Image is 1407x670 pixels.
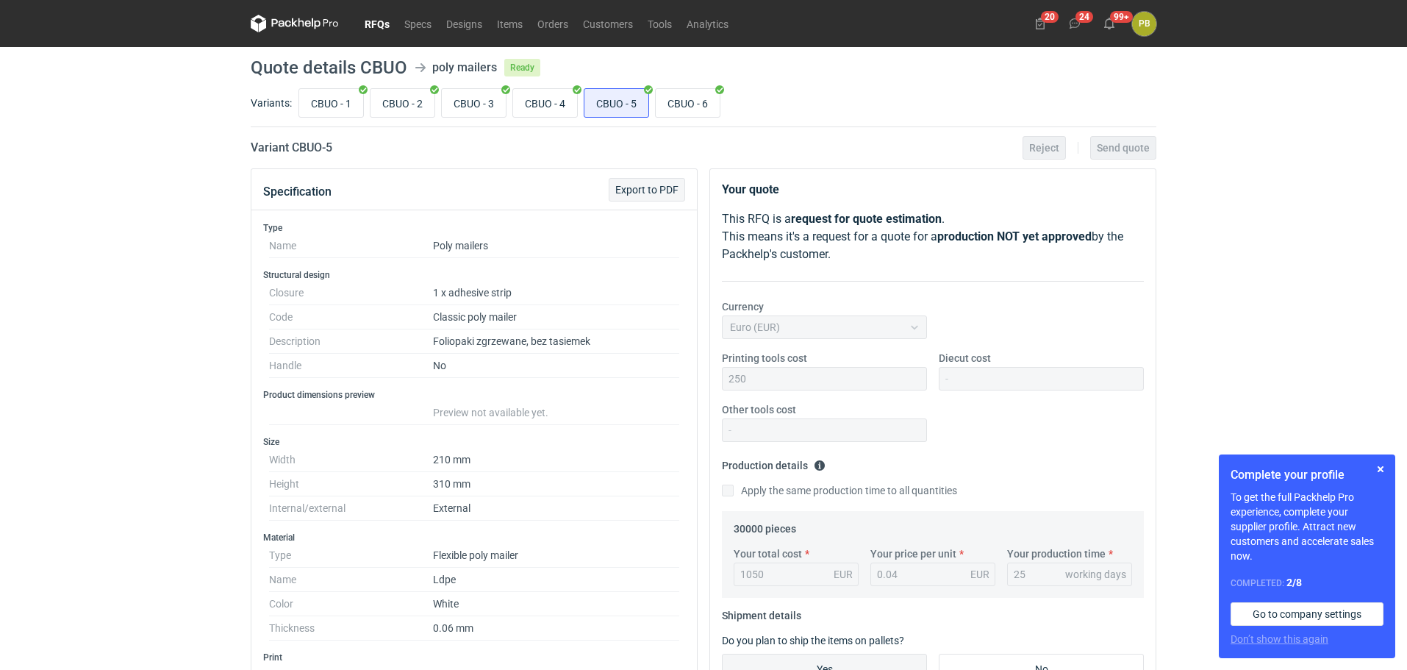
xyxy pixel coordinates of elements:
[441,88,506,118] label: CBUO - 3
[1372,460,1389,478] button: Skip for now
[269,448,433,472] dt: Width
[269,616,433,641] dt: Thickness
[263,436,685,448] h3: Size
[615,185,679,195] span: Export to PDF
[490,15,530,32] a: Items
[1028,12,1052,35] button: 20
[433,496,679,521] dd: External
[512,88,578,118] label: CBUO - 4
[1063,12,1086,35] button: 24
[269,281,433,305] dt: Closure
[269,234,433,258] dt: Name
[263,269,685,281] h3: Structural design
[1286,577,1302,588] strong: 2 / 8
[1231,490,1383,563] p: To get the full Packhelp Pro experience, complete your supplier profile. Attract new customers an...
[722,454,826,471] legend: Production details
[433,616,679,641] dd: 0.06 mm
[1007,546,1106,561] label: Your production time
[722,210,1144,263] p: This RFQ is a . This means it's a request for a quote for a by the Packhelp's customer.
[269,496,433,521] dt: Internal/external
[970,567,989,582] div: EUR
[269,592,433,616] dt: Color
[433,472,679,496] dd: 310 mm
[576,15,640,32] a: Customers
[722,483,957,498] label: Apply the same production time to all quantities
[584,88,649,118] label: CBUO - 5
[870,546,956,561] label: Your price per unit
[1231,602,1383,626] a: Go to company settings
[640,15,679,32] a: Tools
[433,544,679,568] dd: Flexible poly mailer
[263,389,685,401] h3: Product dimensions preview
[433,281,679,305] dd: 1 x adhesive strip
[433,354,679,378] dd: No
[1097,143,1150,153] span: Send quote
[655,88,720,118] label: CBUO - 6
[791,212,942,226] strong: request for quote estimation
[269,472,433,496] dt: Height
[269,568,433,592] dt: Name
[433,329,679,354] dd: Foliopaki zgrzewane, bez tasiemek
[937,229,1092,243] strong: production NOT yet approved
[834,567,853,582] div: EUR
[370,88,435,118] label: CBUO - 2
[722,182,779,196] strong: Your quote
[734,546,802,561] label: Your total cost
[269,305,433,329] dt: Code
[433,305,679,329] dd: Classic poly mailer
[433,592,679,616] dd: White
[722,635,904,646] label: Do you plan to ship the items on pallets?
[734,517,796,535] legend: 30000 pieces
[298,88,364,118] label: CBUO - 1
[269,329,433,354] dt: Description
[1029,143,1059,153] span: Reject
[433,448,679,472] dd: 210 mm
[251,139,332,157] h2: Variant CBUO - 5
[722,402,796,417] label: Other tools cost
[722,299,764,314] label: Currency
[504,59,540,76] span: Ready
[433,568,679,592] dd: Ldpe
[1231,466,1383,484] h1: Complete your profile
[251,96,292,110] label: Variants:
[357,15,397,32] a: RFQs
[397,15,439,32] a: Specs
[939,351,991,366] label: Diecut cost
[439,15,490,32] a: Designs
[433,234,679,258] dd: Poly mailers
[1023,136,1066,160] button: Reject
[263,652,685,663] h3: Print
[433,407,548,418] span: Preview not available yet.
[530,15,576,32] a: Orders
[263,222,685,234] h3: Type
[1132,12,1156,36] button: PB
[609,178,685,202] button: Export to PDF
[1065,567,1126,582] div: working days
[1090,136,1156,160] button: Send quote
[263,174,332,210] button: Specification
[251,59,407,76] h1: Quote details CBUO
[432,59,497,76] div: poly mailers
[1231,575,1383,591] div: Completed:
[269,544,433,568] dt: Type
[722,351,807,366] label: Printing tools cost
[1098,12,1121,35] button: 99+
[679,15,736,32] a: Analytics
[1231,632,1328,646] button: Don’t show this again
[1132,12,1156,36] div: Piotr Bożek
[722,604,801,621] legend: Shipment details
[269,354,433,378] dt: Handle
[263,532,685,544] h3: Material
[251,15,339,32] svg: Packhelp Pro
